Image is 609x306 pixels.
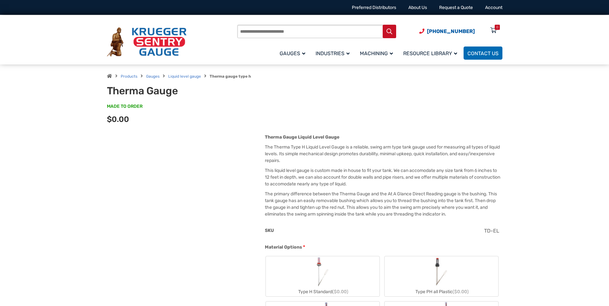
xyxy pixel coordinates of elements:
[266,287,379,296] div: Type H Standard
[399,46,464,61] a: Resource Library
[312,46,356,61] a: Industries
[453,289,469,294] span: ($0.00)
[385,256,498,296] label: Type PH all Plastic
[484,228,499,234] span: TD-EL
[265,167,502,187] p: This liquid level gauge is custom made in house to fit your tank. We can accomodate any size tank...
[427,28,475,34] span: [PHONE_NUMBER]
[107,115,129,124] span: $0.00
[168,74,201,79] a: Liquid level gauge
[332,289,348,294] span: ($0.00)
[419,27,475,35] a: Phone Number (920) 434-8860
[360,50,393,56] span: Machining
[464,47,502,60] a: Contact Us
[385,287,498,296] div: Type PH all Plastic
[107,103,143,110] span: MADE TO ORDER
[107,27,187,57] img: Krueger Sentry Gauge
[408,5,427,10] a: About Us
[210,74,251,79] strong: Therma gauge type h
[303,244,305,251] abbr: required
[467,50,499,56] span: Contact Us
[352,5,396,10] a: Preferred Distributors
[121,74,137,79] a: Products
[403,50,457,56] span: Resource Library
[265,228,274,233] span: SKU
[485,5,502,10] a: Account
[280,50,305,56] span: Gauges
[276,46,312,61] a: Gauges
[265,244,302,250] span: Material Options
[265,191,502,217] p: The primary difference between the Therma Gauge and the At A Glance Direct Reading gauge is the b...
[146,74,160,79] a: Gauges
[496,25,498,30] div: 0
[107,85,265,97] h1: Therma Gauge
[356,46,399,61] a: Machining
[439,5,473,10] a: Request a Quote
[316,50,350,56] span: Industries
[265,134,339,140] strong: Therma Gauge Liquid Level Gauge
[265,144,502,164] p: The Therma Type H Liquid Level Gauge is a reliable, swing arm type tank gauge used for measuring ...
[266,256,379,296] label: Type H Standard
